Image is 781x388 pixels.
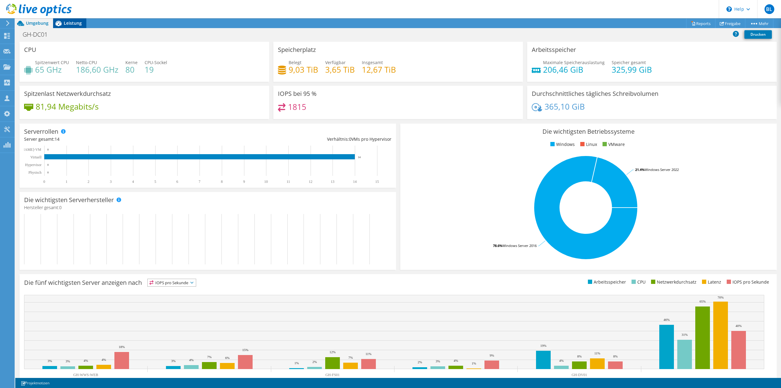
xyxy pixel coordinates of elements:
text: 4% [102,358,106,361]
text: 11% [365,352,372,356]
text: 70% [718,296,724,299]
h4: Hersteller gesamt: [24,204,391,211]
span: Umgebung [26,20,49,26]
text: 3% [171,359,176,363]
text: 9 [243,179,245,184]
h4: 65 GHz [35,66,69,73]
text: Hypervisor [25,163,41,167]
span: Kerne [125,60,138,65]
span: Maximale Speicherauslastung [543,60,605,65]
text: 0 [43,179,45,184]
h4: 1815 [288,103,306,110]
li: Latenz [700,279,721,285]
h3: Serverrollen [24,128,58,135]
text: 8% [577,354,582,358]
h4: 19 [145,66,167,73]
tspan: 78.6% [493,243,502,248]
text: 3% [48,359,52,363]
text: 40% [736,324,742,328]
text: 4% [189,358,194,362]
span: CPU-Sockel [145,60,167,65]
tspan: Windows Server 2016 [502,243,537,248]
text: 7 [199,179,200,184]
h4: 12,67 TiB [362,66,396,73]
li: Netzwerkdurchsatz [650,279,696,285]
span: Leistung [64,20,82,26]
text: 46% [664,318,670,321]
h1: GH-DC01 [20,31,57,38]
text: 7% [207,355,212,359]
text: 0 [47,148,49,151]
text: 2% [418,360,422,364]
span: Insgesamt [362,60,383,65]
text: Physisch [28,170,41,175]
li: Arbeitsspeicher [586,279,626,285]
text: 12% [329,350,336,354]
span: Netto-CPU [76,60,97,65]
text: 6 [176,179,178,184]
text: 4 [132,179,134,184]
text: 65% [700,299,706,303]
h3: Die wichtigsten Betriebssysteme [405,128,772,135]
text: 0 [47,163,49,166]
text: 0 [47,171,49,174]
span: 14 [55,136,59,142]
div: Verhältnis: VMs pro Hypervisor [208,136,391,143]
h4: 9,03 TiB [289,66,318,73]
h3: IOPS bei 95 % [278,90,317,97]
a: Mehr [745,19,773,28]
text: 5 [154,179,156,184]
span: IOPS pro Sekunde [148,279,196,286]
span: Belegt [289,60,301,65]
text: 11 [286,179,290,184]
text: GH-FS01 [326,373,340,377]
text: 6% [225,356,230,360]
text: GH-WWS-WEB [73,373,98,377]
text: 8 [221,179,223,184]
h3: Spitzenlast Netzwerkdurchsatz [24,90,111,97]
text: Virtuell [30,155,41,159]
text: 14 [358,156,361,159]
text: 2 [88,179,89,184]
a: Projektnotizen [16,379,54,387]
text: 2% [312,360,317,364]
text: 31% [682,333,688,336]
text: 11% [594,351,600,355]
text: 4% [84,359,88,362]
li: VMware [601,141,625,148]
text: 18% [119,345,125,349]
text: 10 [264,179,268,184]
span: BL [765,4,774,14]
text: 15 [375,179,379,184]
h3: Durchschnittliches tägliches Schreibvolumen [532,90,658,97]
h4: 3,65 TiB [325,66,355,73]
h3: Die wichtigsten Serverhersteller [24,197,114,203]
span: 0 [349,136,351,142]
h4: 206,46 GiB [543,66,605,73]
text: 8% [613,354,618,358]
a: Drucken [744,30,772,39]
h4: 365,10 GiB [545,103,585,110]
li: Windows [549,141,575,148]
a: Reports [686,19,715,28]
text: 12 [309,179,312,184]
span: Speicher gesamt [612,60,646,65]
text: 7% [348,356,353,359]
text: 1% [472,361,476,365]
text: 1% [294,361,299,365]
text: 3% [66,359,70,363]
text: 19% [540,344,546,347]
h3: Arbeitsspeicher [532,46,576,53]
text: 4% [559,359,564,362]
text: 9% [490,354,494,357]
text: 3% [436,359,440,363]
div: Server gesamt: [24,136,208,143]
text: 1 [66,179,67,184]
li: Linux [579,141,597,148]
h4: 81,94 Megabits/s [36,103,99,110]
tspan: Windows Server 2022 [645,167,679,172]
li: IOPS pro Sekunde [725,279,769,285]
h4: 80 [125,66,138,73]
tspan: 21.4% [635,167,645,172]
span: 0 [59,205,62,210]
